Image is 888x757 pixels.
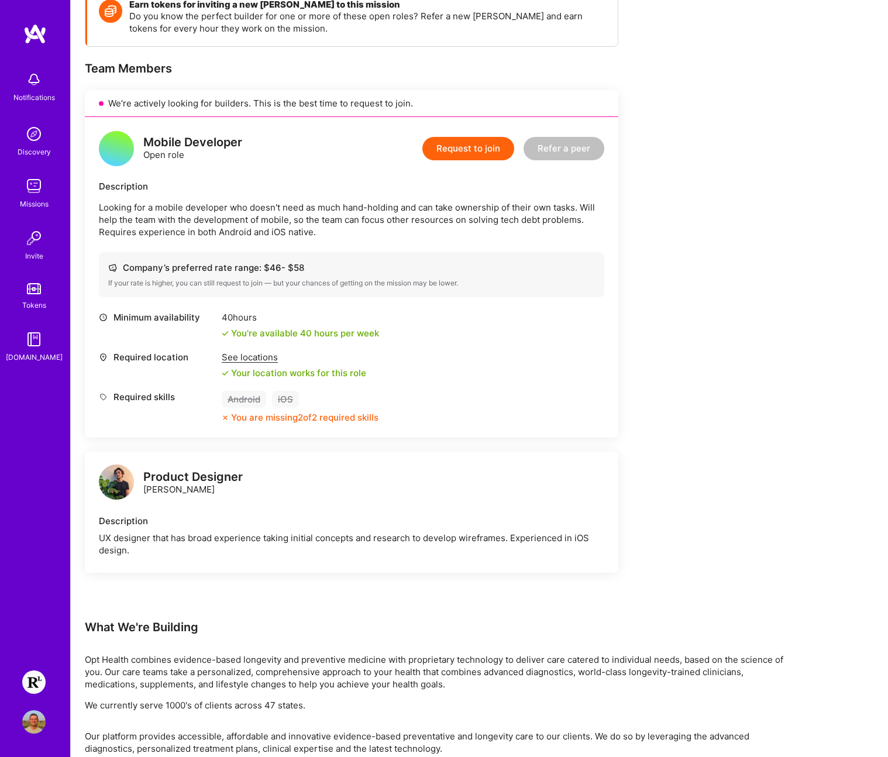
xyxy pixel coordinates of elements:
[85,653,787,690] p: Opt Health combines evidence-based longevity and preventive medicine with proprietary technology ...
[524,137,604,160] button: Refer a peer
[99,180,604,192] div: Description
[108,278,595,288] div: If your rate is higher, you can still request to join — but your chances of getting on the missio...
[85,620,787,635] div: What We're Building
[422,137,514,160] button: Request to join
[18,146,51,158] div: Discovery
[22,299,46,311] div: Tokens
[99,464,134,503] a: logo
[222,370,229,377] i: icon Check
[99,391,216,403] div: Required skills
[20,198,49,210] div: Missions
[272,391,299,408] div: iOS
[25,250,43,262] div: Invite
[99,515,604,527] div: Description
[6,351,63,363] div: [DOMAIN_NAME]
[85,699,787,711] p: We currently serve 1000's of clients across 47 states.
[99,313,108,322] i: icon Clock
[222,327,379,339] div: You're available 40 hours per week
[13,91,55,104] div: Notifications
[222,311,379,324] div: 40 hours
[22,226,46,250] img: Invite
[22,328,46,351] img: guide book
[99,532,604,556] div: UX designer that has broad experience taking initial concepts and research to develop wireframes....
[22,68,46,91] img: bell
[143,471,243,483] div: Product Designer
[129,10,606,35] p: Do you know the perfect builder for one or more of these open roles? Refer a new [PERSON_NAME] an...
[143,136,242,161] div: Open role
[27,283,41,294] img: tokens
[99,351,216,363] div: Required location
[99,393,108,401] i: icon Tag
[22,670,46,694] img: Resilience Lab: Building a Health Tech Platform
[108,261,595,274] div: Company’s preferred rate range: $ 46 - $ 58
[222,391,266,408] div: Android
[22,122,46,146] img: discovery
[19,710,49,734] a: User Avatar
[222,330,229,337] i: icon Check
[85,61,618,76] div: Team Members
[143,471,243,496] div: [PERSON_NAME]
[23,23,47,44] img: logo
[85,90,618,117] div: We’re actively looking for builders. This is the best time to request to join.
[222,351,366,363] div: See locations
[99,353,108,362] i: icon Location
[19,670,49,694] a: Resilience Lab: Building a Health Tech Platform
[108,263,117,272] i: icon Cash
[99,201,604,238] p: Looking for a mobile developer who doesn't need as much hand-holding and can take ownership of th...
[22,174,46,198] img: teamwork
[22,710,46,734] img: User Avatar
[143,136,242,149] div: Mobile Developer
[222,414,229,421] i: icon CloseOrange
[99,311,216,324] div: Minimum availability
[99,464,134,500] img: logo
[222,367,366,379] div: Your location works for this role
[231,411,378,424] div: You are missing 2 of 2 required skills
